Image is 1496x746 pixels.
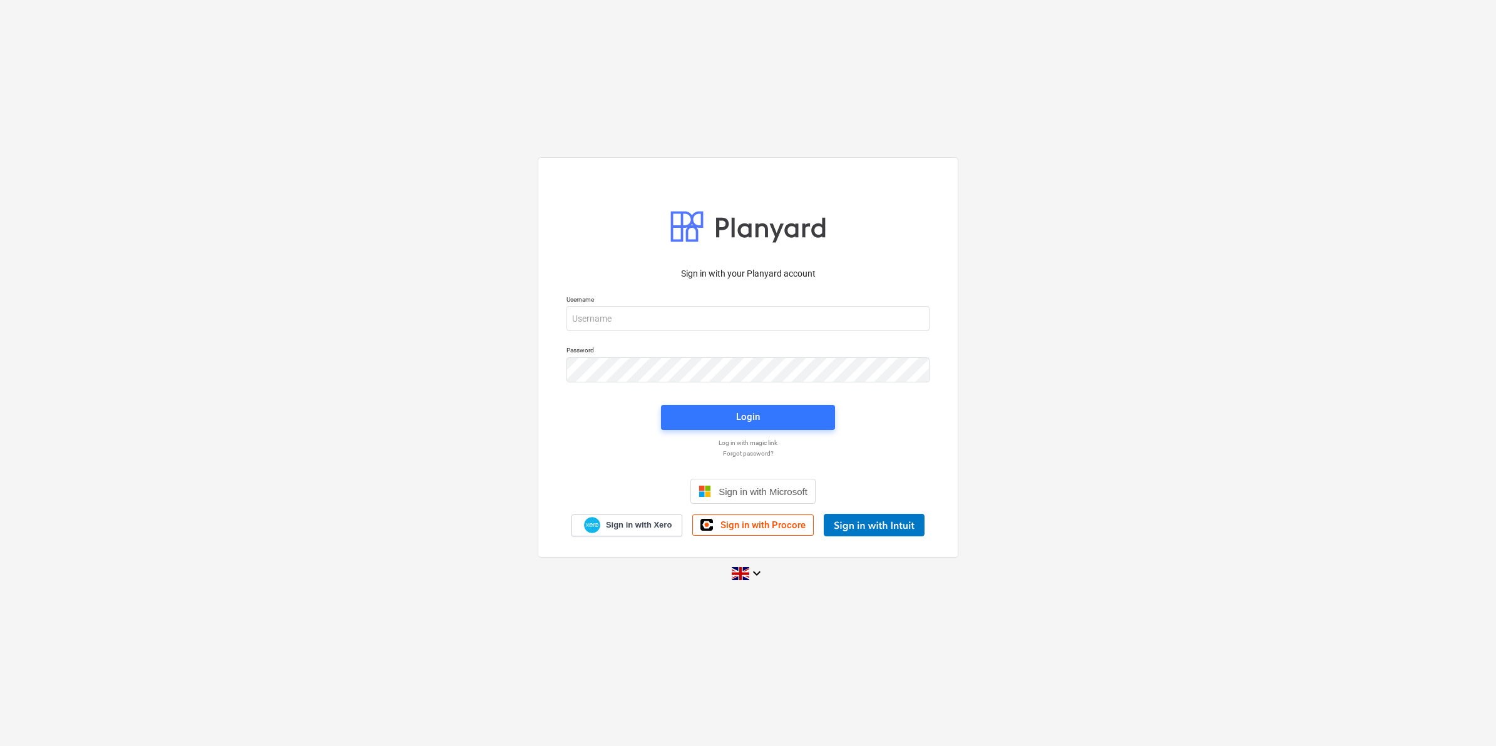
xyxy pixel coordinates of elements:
img: Xero logo [584,517,600,534]
div: Login [736,409,760,425]
img: Microsoft logo [699,485,711,498]
a: Sign in with Xero [571,514,683,536]
p: Sign in with your Planyard account [566,267,930,280]
span: Sign in with Xero [606,519,672,531]
p: Username [566,295,930,306]
a: Sign in with Procore [692,514,814,536]
a: Forgot password? [560,449,936,457]
span: Sign in with Microsoft [719,486,807,497]
p: Password [566,346,930,357]
a: Log in with magic link [560,439,936,447]
span: Sign in with Procore [720,519,806,531]
button: Login [661,405,835,430]
input: Username [566,306,930,331]
i: keyboard_arrow_down [749,566,764,581]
